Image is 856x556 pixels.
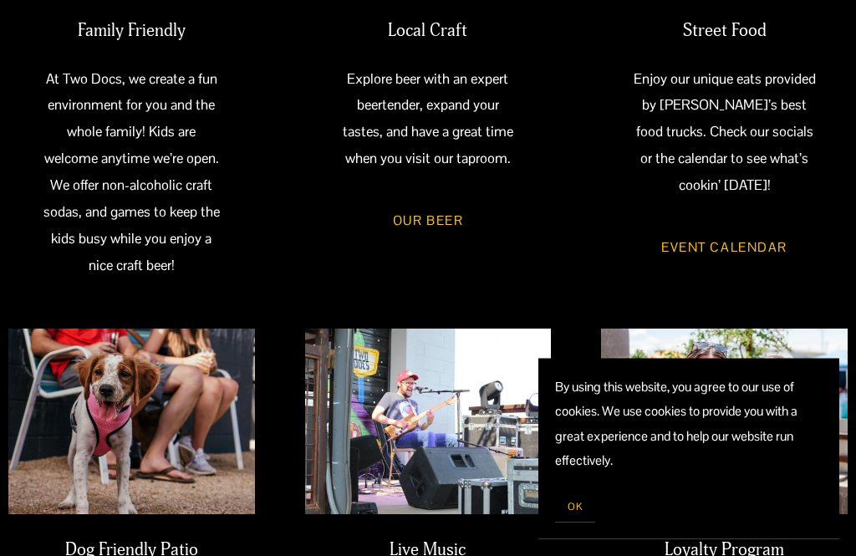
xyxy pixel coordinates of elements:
h2: Family Friendly [39,21,224,42]
section: Cookie banner [538,359,839,539]
p: By using this website, you agree to our use of cookies. We use cookies to provide you with a grea... [555,375,823,474]
img: Male musician with glasses and a red cap, singing and playing an electric guitar on stage at an o... [305,329,552,515]
h2: Street Food [632,21,817,42]
img: Two young women smiling and holding drinks at an outdoor event on a sunny day, with tents and peo... [601,329,848,515]
p: Explore beer with an expert beertender, expand your tastes, and have a great time when you visit ... [336,67,521,173]
a: Event Calendar [635,224,813,272]
span: OK [568,500,583,513]
button: OK [555,491,595,523]
p: Enjoy our unique eats provided by [PERSON_NAME]’s best food trucks. Check our socials or the cale... [632,67,817,200]
p: At Two Docs, we create a fun environment for you and the whole family! Kids are welcome anytime w... [39,67,224,280]
img: A happy young dog with white and brown fur, wearing a pink harness, standing on gravel with its t... [8,329,255,515]
h2: Local Craft [336,21,521,42]
a: Our Beer [367,197,490,245]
